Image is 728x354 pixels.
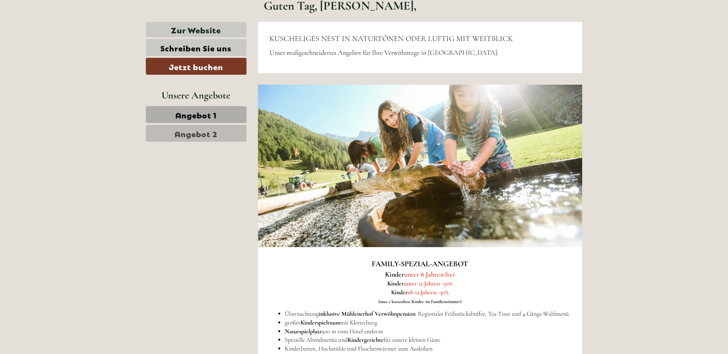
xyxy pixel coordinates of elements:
[11,37,109,43] small: 17:42
[285,310,571,318] li: Übernachtung : Regionales Frühstücksbuffet, Tea-Time und 4 Gänge-Wahlmenü
[285,318,571,327] li: großer mit Kletterburg
[6,21,113,44] div: Guten Tag, wie können wir Ihnen helfen?
[285,327,571,336] li: 300 m vom Hotel entfernt
[385,270,455,279] strong: Kinder
[404,270,455,279] span: unter 8 Jahren frei
[285,328,322,335] strong: Naturspielplatz
[146,39,246,56] a: Schreiben Sie uns
[372,259,468,269] strong: FAMILY-SPEZIAL-ANGEBOT
[248,198,302,215] button: Senden
[146,88,246,102] div: Unsere Angebote
[175,128,217,139] span: Angebot 2
[408,288,449,296] span: ab 12 Jahren -30%
[11,22,109,28] div: [GEOGRAPHIC_DATA]
[175,109,217,120] span: Angebot 1
[348,336,384,344] strong: Kindergerichte
[285,336,571,344] li: Spezielle Abendmenüs und für unsere kleinen Gäste
[300,319,340,326] strong: Kinderspielraum
[285,344,571,353] li: Kinderbetten, Hochstühle und Flaschenwärmer zum Ausleihen
[404,280,452,287] span: unter 12 Jahren -50%
[146,22,246,38] a: Zur Website
[319,310,415,318] strong: inklusive Mühlenerhof Verwöhnpension
[146,58,246,75] a: Jetzt buchen
[379,299,462,304] strong: (max 2 kostenlose Kinder im Familienzimmer)
[387,280,452,296] strong: Kinder Kinder
[269,48,499,57] span: Unser maßgeschneidertes Angebot für Ihre Verwöhntage in [GEOGRAPHIC_DATA]:
[269,34,513,43] span: KUSCHELIGES NEST IN NATURTÖNEN ODER LUFTIG MIT WEITBLICK
[126,6,176,19] div: Donnerstag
